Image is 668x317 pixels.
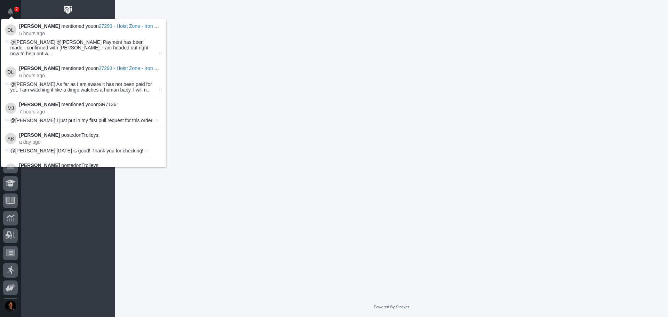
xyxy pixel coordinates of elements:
[10,148,144,153] span: @[PERSON_NAME] [DATE] is good! Thank you for checking!
[81,163,98,168] a: Trolleys
[19,31,162,37] p: 5 hours ago
[5,24,16,35] img: Derek Lenhart
[3,299,18,314] button: users-avatar
[15,7,18,11] p: 2
[19,102,60,107] strong: [PERSON_NAME]
[5,103,16,114] img: Mike Johnson
[19,65,60,71] strong: [PERSON_NAME]
[5,66,16,78] img: Derek Lenhart
[99,65,287,71] span: 27293 - Hoist Zone - Iron Bull Manufacturing - (4) [PERSON_NAME] Motorized Trolleys
[5,133,16,144] img: Ashton Bontrager
[19,109,162,115] p: 7 hours ago
[19,132,60,138] strong: [PERSON_NAME]
[81,132,98,138] a: Trolleys
[19,139,162,145] p: a day ago
[19,102,162,108] p: mentioned you on SR7136 :
[19,163,60,168] strong: [PERSON_NAME]
[10,118,154,123] span: @[PERSON_NAME] I just put in my first pull request for this order.
[99,23,287,29] span: 27293 - Hoist Zone - Iron Bull Manufacturing - (4) [PERSON_NAME] Motorized Trolleys
[10,39,157,57] span: @[PERSON_NAME] @[PERSON_NAME] Payment has been made - confirmed with [PERSON_NAME]. I am headed o...
[19,73,162,79] p: 6 hours ago
[19,23,60,29] strong: [PERSON_NAME]
[19,23,162,29] p: mentioned you on :
[19,65,162,71] p: mentioned you on :
[19,163,162,168] p: posted on :
[3,4,18,19] button: Notifications
[374,305,409,309] a: Powered By Stacker
[10,81,157,93] span: @[PERSON_NAME] As far as I am aware it has not been paid for yet. I am watching it like a dingo w...
[5,164,16,175] img: Mike Johnson
[19,132,162,138] p: posted on :
[9,8,18,19] div: Notifications2
[62,3,74,16] img: Workspace Logo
